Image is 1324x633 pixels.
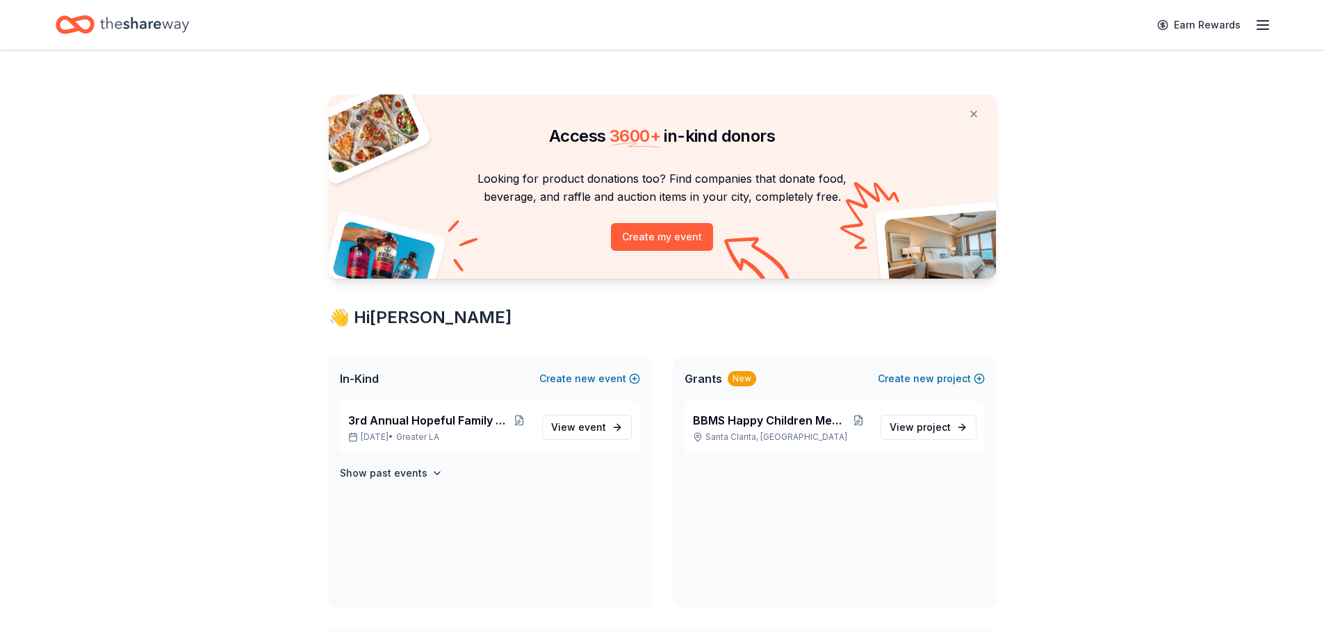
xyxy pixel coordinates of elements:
p: Looking for product donations too? Find companies that donate food, beverage, and raffle and auct... [345,170,979,206]
p: [DATE] • [348,431,531,443]
img: Pizza [313,86,421,175]
span: new [913,370,934,387]
span: Grants [685,370,722,387]
a: Home [56,8,189,41]
span: View [551,419,606,436]
p: Santa Clarita, [GEOGRAPHIC_DATA] [693,431,869,443]
span: 3rd Annual Hopeful Family Futures [348,412,507,429]
img: Curvy arrow [724,237,794,289]
span: Greater LA [396,431,439,443]
span: new [575,370,596,387]
div: New [728,371,756,386]
button: Show past events [340,465,443,482]
button: Createnewproject [878,370,985,387]
span: Access in-kind donors [549,126,775,146]
a: View project [881,415,976,440]
span: In-Kind [340,370,379,387]
span: View [890,419,951,436]
a: Earn Rewards [1149,13,1249,38]
span: BBMS Happy Children Memorial Fund [693,412,848,429]
span: 3600 + [610,126,660,146]
div: 👋 Hi [PERSON_NAME] [329,306,996,329]
span: project [917,421,951,433]
button: Create my event [611,223,713,251]
a: View event [542,415,632,440]
h4: Show past events [340,465,427,482]
span: event [578,421,606,433]
button: Createnewevent [539,370,640,387]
